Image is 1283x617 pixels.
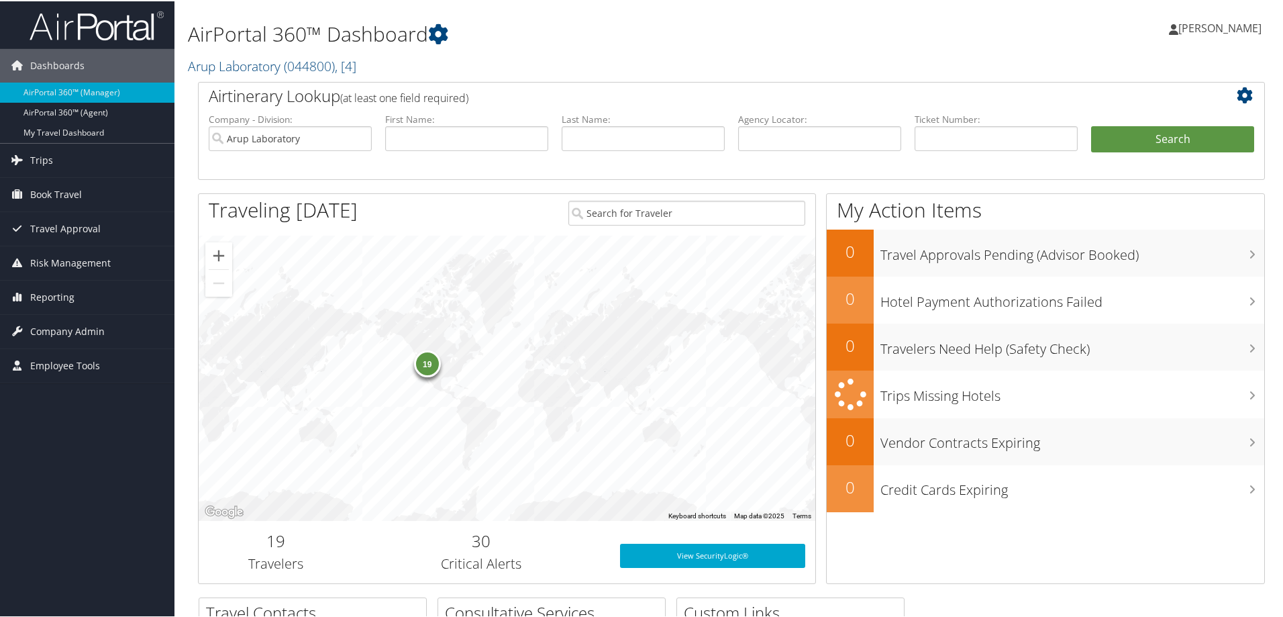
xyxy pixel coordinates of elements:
[620,542,805,567] a: View SecurityLogic®
[205,269,232,295] button: Zoom out
[30,48,85,81] span: Dashboards
[827,228,1264,275] a: 0Travel Approvals Pending (Advisor Booked)
[30,348,100,381] span: Employee Tools
[915,111,1078,125] label: Ticket Number:
[209,83,1166,106] h2: Airtinerary Lookup
[335,56,356,74] span: , [ 4 ]
[738,111,901,125] label: Agency Locator:
[792,511,811,518] a: Terms (opens in new tab)
[880,473,1264,498] h3: Credit Cards Expiring
[880,379,1264,404] h3: Trips Missing Hotels
[827,195,1264,223] h1: My Action Items
[668,510,726,520] button: Keyboard shortcuts
[209,195,358,223] h1: Traveling [DATE]
[413,349,440,376] div: 19
[827,369,1264,417] a: Trips Missing Hotels
[827,428,874,450] h2: 0
[734,511,784,518] span: Map data ©2025
[827,322,1264,369] a: 0Travelers Need Help (Safety Check)
[202,502,246,520] a: Open this area in Google Maps (opens a new window)
[827,239,874,262] h2: 0
[30,177,82,210] span: Book Travel
[1169,7,1275,47] a: [PERSON_NAME]
[880,285,1264,310] h3: Hotel Payment Authorizations Failed
[209,528,343,551] h2: 19
[568,199,805,224] input: Search for Traveler
[340,89,468,104] span: (at least one field required)
[30,9,164,40] img: airportal-logo.png
[30,245,111,279] span: Risk Management
[363,553,600,572] h3: Critical Alerts
[30,279,74,313] span: Reporting
[30,142,53,176] span: Trips
[827,475,874,497] h2: 0
[562,111,725,125] label: Last Name:
[827,464,1264,511] a: 0Credit Cards Expiring
[880,238,1264,263] h3: Travel Approvals Pending (Advisor Booked)
[188,56,356,74] a: Arup Laboratory
[1178,19,1262,34] span: [PERSON_NAME]
[30,211,101,244] span: Travel Approval
[880,332,1264,357] h3: Travelers Need Help (Safety Check)
[284,56,335,74] span: ( 044800 )
[385,111,548,125] label: First Name:
[205,241,232,268] button: Zoom in
[827,286,874,309] h2: 0
[202,502,246,520] img: Google
[827,333,874,356] h2: 0
[188,19,913,47] h1: AirPortal 360™ Dashboard
[209,111,372,125] label: Company - Division:
[363,528,600,551] h2: 30
[209,553,343,572] h3: Travelers
[827,417,1264,464] a: 0Vendor Contracts Expiring
[880,426,1264,451] h3: Vendor Contracts Expiring
[827,275,1264,322] a: 0Hotel Payment Authorizations Failed
[1091,125,1254,152] button: Search
[30,314,105,347] span: Company Admin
